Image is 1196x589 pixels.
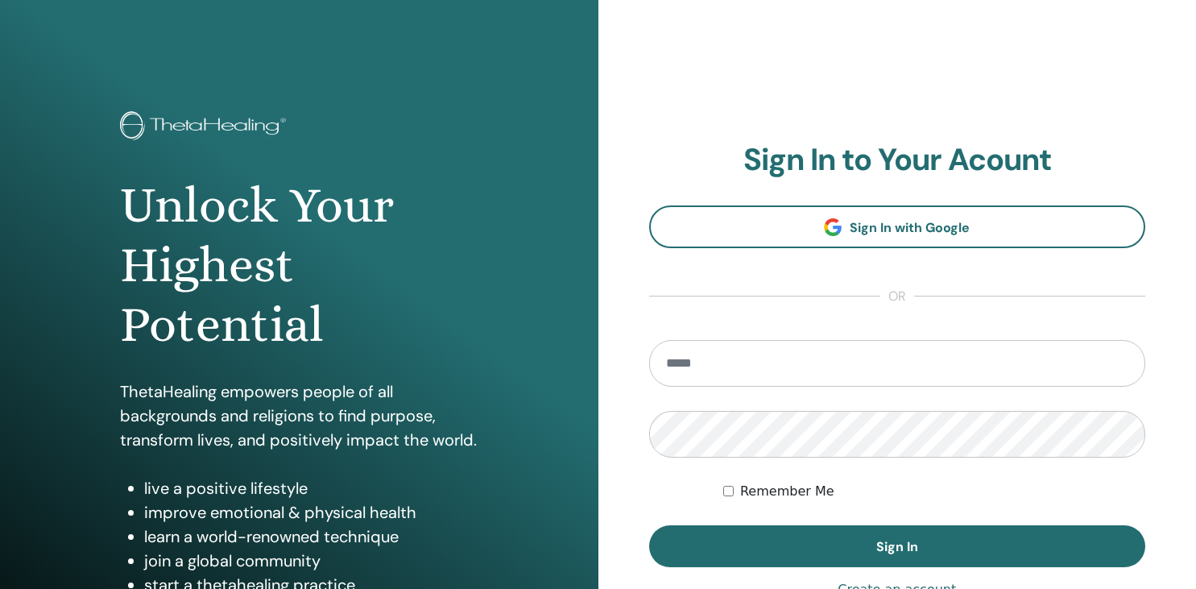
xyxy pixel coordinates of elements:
span: Sign In with Google [850,219,970,236]
span: or [880,287,914,306]
button: Sign In [649,525,1146,567]
p: ThetaHealing empowers people of all backgrounds and religions to find purpose, transform lives, a... [120,380,478,452]
div: Keep me authenticated indefinitely or until I manually logout [723,482,1145,501]
h1: Unlock Your Highest Potential [120,176,478,355]
li: learn a world-renowned technique [144,525,478,549]
li: join a global community [144,549,478,573]
label: Remember Me [740,482,834,501]
h2: Sign In to Your Acount [649,142,1146,179]
a: Sign In with Google [649,205,1146,248]
li: live a positive lifestyle [144,476,478,500]
span: Sign In [876,538,918,555]
li: improve emotional & physical health [144,500,478,525]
